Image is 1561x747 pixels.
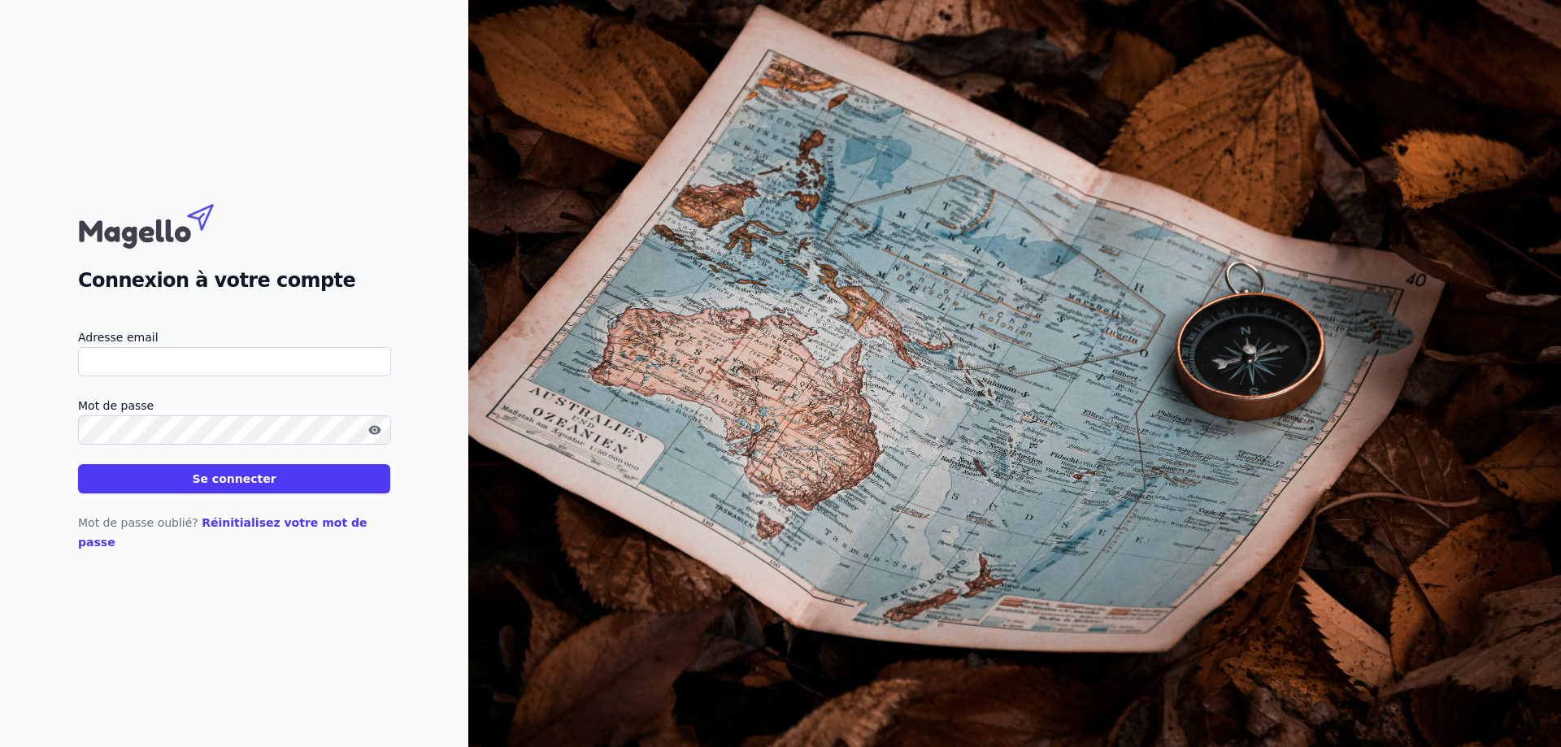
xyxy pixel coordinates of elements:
label: Adresse email [78,328,390,347]
button: Se connecter [78,464,390,493]
a: Réinitialisez votre mot de passe [78,516,367,549]
p: Mot de passe oublié? [78,513,390,552]
h2: Connexion à votre compte [78,266,390,295]
label: Mot de passe [78,396,390,415]
img: Magello [78,196,249,253]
